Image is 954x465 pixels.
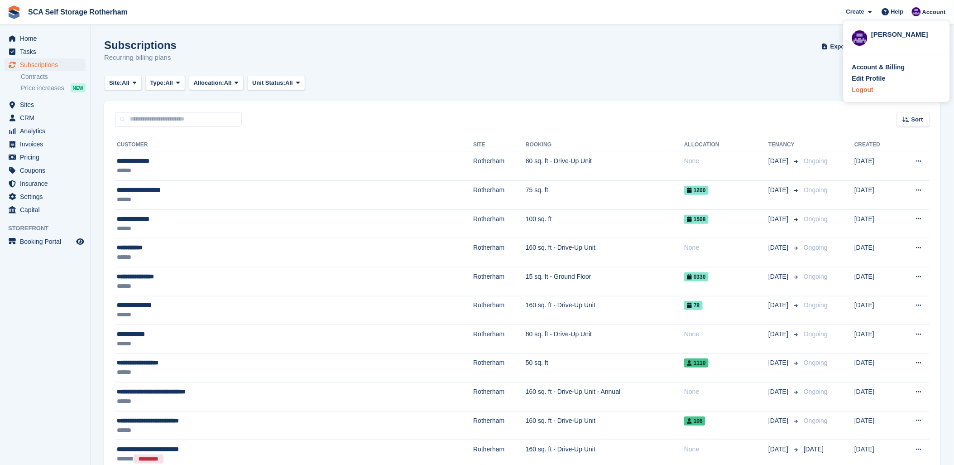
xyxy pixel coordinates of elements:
[5,32,86,45] a: menu
[768,445,790,454] span: [DATE]
[804,157,828,165] span: Ongoing
[526,138,684,152] th: Booking
[854,209,898,238] td: [DATE]
[526,152,684,181] td: 80 sq. ft - Drive-Up Unit
[5,164,86,177] a: menu
[804,446,824,453] span: [DATE]
[5,98,86,111] a: menu
[852,63,905,72] div: Account & Billing
[8,224,90,233] span: Storefront
[473,267,526,296] td: Rotherham
[5,45,86,58] a: menu
[285,78,293,87] span: All
[473,296,526,325] td: Rotherham
[5,58,86,71] a: menu
[20,58,74,71] span: Subscriptions
[852,30,868,46] img: Kelly Neesham
[852,74,941,83] a: Edit Profile
[5,235,86,248] a: menu
[194,78,224,87] span: Allocation:
[854,138,898,152] th: Created
[5,125,86,137] a: menu
[684,301,702,310] span: 78
[852,85,941,95] a: Logout
[109,78,122,87] span: Site:
[804,388,828,395] span: Ongoing
[189,76,244,91] button: Allocation: All
[804,359,828,366] span: Ongoing
[526,267,684,296] td: 15 sq. ft - Ground Floor
[768,300,790,310] span: [DATE]
[804,417,828,424] span: Ongoing
[5,151,86,164] a: menu
[854,267,898,296] td: [DATE]
[854,181,898,210] td: [DATE]
[24,5,131,19] a: SCA Self Storage Rotherham
[473,209,526,238] td: Rotherham
[20,203,74,216] span: Capital
[526,411,684,440] td: 160 sq. ft - Drive-Up Unit
[854,152,898,181] td: [DATE]
[20,111,74,124] span: CRM
[20,125,74,137] span: Analytics
[768,387,790,397] span: [DATE]
[526,296,684,325] td: 160 sq. ft - Drive-Up Unit
[852,85,873,95] div: Logout
[684,156,768,166] div: None
[768,329,790,339] span: [DATE]
[684,417,705,426] span: 106
[21,83,86,93] a: Price increases NEW
[20,164,74,177] span: Coupons
[854,383,898,412] td: [DATE]
[20,177,74,190] span: Insurance
[20,190,74,203] span: Settings
[804,301,828,309] span: Ongoing
[247,76,305,91] button: Unit Status: All
[526,209,684,238] td: 100 sq. ft
[804,330,828,338] span: Ongoing
[20,151,74,164] span: Pricing
[20,45,74,58] span: Tasks
[684,387,768,397] div: None
[526,383,684,412] td: 160 sq. ft - Drive-Up Unit - Annual
[854,411,898,440] td: [DATE]
[5,138,86,150] a: menu
[21,84,64,92] span: Price increases
[684,329,768,339] div: None
[71,83,86,92] div: NEW
[852,74,886,83] div: Edit Profile
[526,181,684,210] td: 75 sq. ft
[830,42,849,51] span: Export
[104,53,177,63] p: Recurring billing plans
[804,215,828,223] span: Ongoing
[473,411,526,440] td: Rotherham
[473,238,526,267] td: Rotherham
[5,203,86,216] a: menu
[684,186,709,195] span: 1200
[684,272,709,281] span: 0330
[473,383,526,412] td: Rotherham
[252,78,285,87] span: Unit Status:
[768,214,790,224] span: [DATE]
[768,156,790,166] span: [DATE]
[854,238,898,267] td: [DATE]
[224,78,232,87] span: All
[820,39,860,54] button: Export
[911,115,923,124] span: Sort
[5,111,86,124] a: menu
[804,244,828,251] span: Ongoing
[684,243,768,252] div: None
[854,296,898,325] td: [DATE]
[804,273,828,280] span: Ongoing
[145,76,185,91] button: Type: All
[768,358,790,368] span: [DATE]
[104,39,177,51] h1: Subscriptions
[852,63,941,72] a: Account & Billing
[20,138,74,150] span: Invoices
[922,8,946,17] span: Account
[20,98,74,111] span: Sites
[7,5,21,19] img: stora-icon-8386f47178a22dfd0bd8f6a31ec36ba5ce8667c1dd55bd0f319d3a0aa187defe.svg
[526,325,684,354] td: 80 sq. ft - Drive-Up Unit
[473,152,526,181] td: Rotherham
[768,416,790,426] span: [DATE]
